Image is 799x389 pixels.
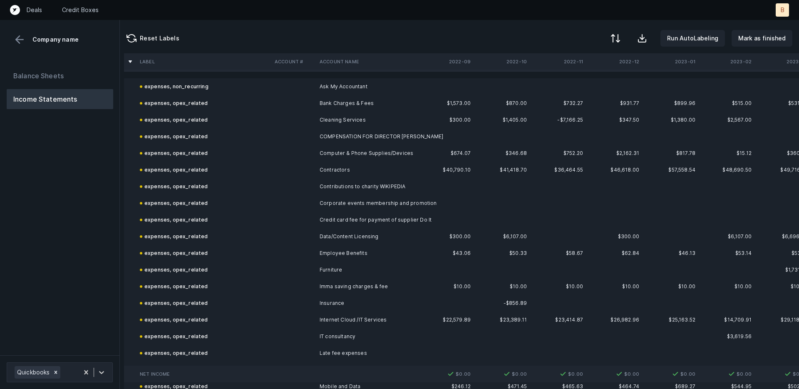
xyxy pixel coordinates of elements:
div: Quickbooks [15,366,51,379]
div: expenses, opex_related [140,332,208,342]
button: Run AutoLabeling [660,30,725,47]
td: $0.00 [586,366,643,382]
td: $57,558.54 [643,162,699,178]
td: $3,619.56 [699,328,755,345]
td: Cleaning Services [316,112,418,128]
td: Insurance [316,295,418,312]
td: $23,389.11 [474,312,530,328]
td: $2,567.00 [699,112,755,128]
td: $10.00 [699,278,755,295]
th: Account # [271,53,316,70]
p: Run AutoLabeling [667,33,718,43]
div: expenses, opex_related [140,248,208,258]
td: $6,107.00 [474,228,530,245]
div: expenses, opex_related [140,348,208,358]
div: expenses, opex_related [140,282,208,292]
td: COMPENSATION FOR DIRECTOR [PERSON_NAME] [316,128,418,145]
td: $899.96 [643,95,699,112]
td: $0.00 [474,366,530,382]
div: expenses, opex_related [140,198,208,208]
img: 7413b82b75c0d00168ab4a076994095f.svg [670,369,680,379]
td: $300.00 [418,112,474,128]
th: Account Name [316,53,418,70]
th: 2022-11 [530,53,586,70]
td: $10.00 [530,278,586,295]
th: 2022-09 [418,53,474,70]
img: 7413b82b75c0d00168ab4a076994095f.svg [614,369,624,379]
div: expenses, opex_related [140,132,208,142]
td: $40,790.10 [418,162,474,178]
td: Employee Benefits [316,245,418,262]
td: Late fee expenses [316,345,418,362]
td: Imma saving charges & fee [316,278,418,295]
td: $53.14 [699,245,755,262]
td: $347.50 [586,112,643,128]
div: expenses, opex_related [140,265,208,275]
td: $0.00 [418,366,474,382]
img: 7413b82b75c0d00168ab4a076994095f.svg [558,369,568,379]
td: $48,690.50 [699,162,755,178]
a: Deals [27,6,42,14]
td: Ask My Accountant [316,78,418,95]
th: 2022-10 [474,53,530,70]
td: $14,709.91 [699,312,755,328]
button: Balance Sheets [7,66,113,86]
td: $46,618.00 [586,162,643,178]
div: expenses, opex_related [140,365,208,375]
td: $10.00 [586,278,643,295]
button: B [776,3,789,17]
td: Corporate events membership and promotion [316,195,418,212]
td: $10.00 [418,278,474,295]
div: expenses, opex_related [140,148,208,158]
th: 2023-02 [699,53,755,70]
td: $300.00 [418,228,474,245]
th: Label [136,53,271,70]
div: expenses, opex_related [140,165,208,175]
p: B [781,6,784,14]
td: $41,418.70 [474,162,530,178]
td: $817.78 [643,145,699,162]
td: $15.12 [699,145,755,162]
td: $752.20 [530,145,586,162]
div: expenses, opex_related [140,115,208,125]
a: Credit Boxes [62,6,99,14]
td: Credit card fee for payment of supplier Do It [316,212,418,228]
img: 7413b82b75c0d00168ab4a076994095f.svg [446,369,456,379]
td: $0.00 [643,366,699,382]
td: -$7,166.25 [530,112,586,128]
img: 7413b82b75c0d00168ab4a076994095f.svg [783,369,793,379]
img: 7413b82b75c0d00168ab4a076994095f.svg [727,369,737,379]
td: Bank Charges & Fees [316,95,418,112]
div: expenses, opex_related [140,232,208,242]
td: $36,464.55 [530,162,586,178]
p: Mark as finished [738,33,786,43]
div: expenses, opex_related [140,215,208,225]
td: $43.06 [418,245,474,262]
td: $870.00 [474,95,530,112]
td: $10.00 [643,278,699,295]
div: expenses, opex_related [140,315,208,325]
td: $50.33 [474,245,530,262]
div: expenses, non_recurring [140,82,208,92]
td: Legal fees [316,362,418,378]
td: $1,405.00 [474,112,530,128]
button: Income Statements [7,89,113,109]
div: expenses, opex_related [140,182,208,192]
div: expenses, opex_related [140,298,208,308]
td: $26,982.96 [586,312,643,328]
td: Contractors [316,162,418,178]
button: Reset Labels [120,30,186,47]
td: IT consultancy [316,328,418,345]
td: $674.07 [418,145,474,162]
div: Company name [7,33,113,46]
td: $1,380.00 [643,112,699,128]
th: 2022-12 [586,53,643,70]
td: Contributions to charity WIKIPEDIA [316,178,418,195]
td: $10.00 [474,278,530,295]
td: $58.67 [530,245,586,262]
td: $46.13 [643,245,699,262]
td: $346.68 [474,145,530,162]
td: $6,107.00 [699,228,755,245]
td: $25,163.52 [643,312,699,328]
